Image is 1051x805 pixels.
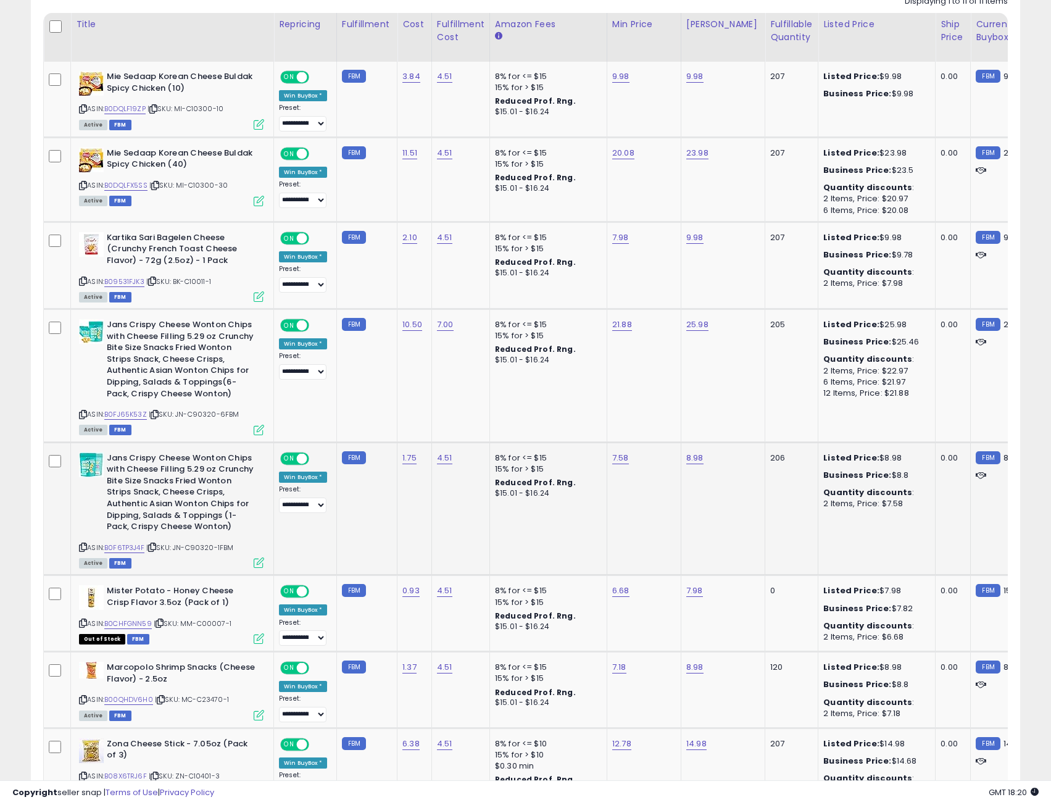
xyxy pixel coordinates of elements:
[823,249,926,261] div: $9.78
[1003,70,1021,82] span: 9.98
[823,365,926,377] div: 2 Items, Price: $22.97
[941,738,961,749] div: 0.00
[79,453,264,567] div: ASIN:
[823,661,879,673] b: Listed Price:
[279,352,327,380] div: Preset:
[495,738,597,749] div: 8% for <= $10
[495,31,502,42] small: Amazon Fees.
[79,71,264,128] div: ASIN:
[823,620,912,632] b: Quantity discounts
[941,232,961,243] div: 0.00
[402,231,417,244] a: 2.10
[495,488,597,499] div: $15.01 - $16.24
[147,104,223,114] span: | SKU: MI-C10300-10
[107,585,257,611] b: Mister Potato - Honey Cheese Crisp Flavor 3.5oz (Pack of 1)
[342,584,366,597] small: FBM
[823,148,926,159] div: $23.98
[281,320,297,331] span: ON
[104,180,147,191] a: B0DQLFX5SS
[402,18,426,31] div: Cost
[402,452,417,464] a: 1.75
[823,756,926,767] div: $14.68
[109,292,131,302] span: FBM
[495,355,597,365] div: $15.01 - $16.24
[342,146,366,159] small: FBM
[823,662,926,673] div: $8.98
[612,231,629,244] a: 7.98
[279,604,327,615] div: Win BuyBox *
[495,585,597,596] div: 8% for <= $15
[823,267,926,278] div: :
[495,82,597,93] div: 15% for > $15
[823,88,926,99] div: $9.98
[149,180,228,190] span: | SKU: MI-C10300-30
[342,661,366,674] small: FBM
[79,738,104,763] img: 51ximXk5QNL._SL40_.jpg
[823,603,891,614] b: Business Price:
[279,681,327,692] div: Win BuyBox *
[79,196,107,206] span: All listings currently available for purchase on Amazon
[109,711,131,721] span: FBM
[279,251,327,262] div: Win BuyBox *
[104,104,146,114] a: B0DQLF19ZP
[437,452,452,464] a: 4.51
[823,266,912,278] b: Quantity discounts
[1003,661,1021,673] span: 8.98
[1003,147,1026,159] span: 23.98
[307,320,327,331] span: OFF
[823,354,926,365] div: :
[823,193,926,204] div: 2 Items, Price: $20.97
[279,757,327,769] div: Win BuyBox *
[495,611,576,621] b: Reduced Prof. Rng.
[307,739,327,749] span: OFF
[1003,738,1024,749] span: 14.98
[495,172,576,183] b: Reduced Prof. Rng.
[686,147,708,159] a: 23.98
[823,708,926,719] div: 2 Items, Price: $7.18
[976,231,1000,244] small: FBM
[279,472,327,483] div: Win BuyBox *
[686,661,704,674] a: 8.98
[941,319,961,330] div: 0.00
[612,319,632,331] a: 21.88
[823,353,912,365] b: Quantity discounts
[686,231,704,244] a: 9.98
[823,88,891,99] b: Business Price:
[989,786,1039,798] span: 2025-10-6 18:20 GMT
[437,231,452,244] a: 4.51
[495,687,576,698] b: Reduced Prof. Rng.
[686,319,708,331] a: 25.98
[146,277,211,286] span: | SKU: BK-C10011-1
[823,165,926,176] div: $23.5
[823,679,926,690] div: $8.8
[941,585,961,596] div: 0.00
[402,661,417,674] a: 1.37
[12,786,57,798] strong: Copyright
[823,632,926,643] div: 2 Items, Price: $6.68
[154,619,231,628] span: | SKU: MM-C00007-1
[976,584,1000,597] small: FBM
[79,120,107,130] span: All listings currently available for purchase on Amazon
[79,453,104,477] img: 51Y8sTqiu+L._SL40_.jpg
[279,619,327,646] div: Preset:
[104,409,147,420] a: B0FJ65K53Z
[495,344,576,354] b: Reduced Prof. Rng.
[495,673,597,684] div: 15% for > $15
[279,694,327,722] div: Preset:
[109,120,131,130] span: FBM
[495,698,597,708] div: $15.01 - $16.24
[279,18,331,31] div: Repricing
[823,71,926,82] div: $9.98
[79,232,264,301] div: ASIN:
[104,694,153,705] a: B00QHDV6H0
[495,453,597,464] div: 8% for <= $15
[612,738,631,750] a: 12.78
[770,18,813,44] div: Fulfillable Quantity
[823,696,912,708] b: Quantity discounts
[76,18,268,31] div: Title
[612,147,634,159] a: 20.08
[79,558,107,569] span: All listings currently available for purchase on Amazon
[279,265,327,293] div: Preset:
[823,182,926,193] div: :
[79,662,104,678] img: 31miKv0nejL._SL40_.jpg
